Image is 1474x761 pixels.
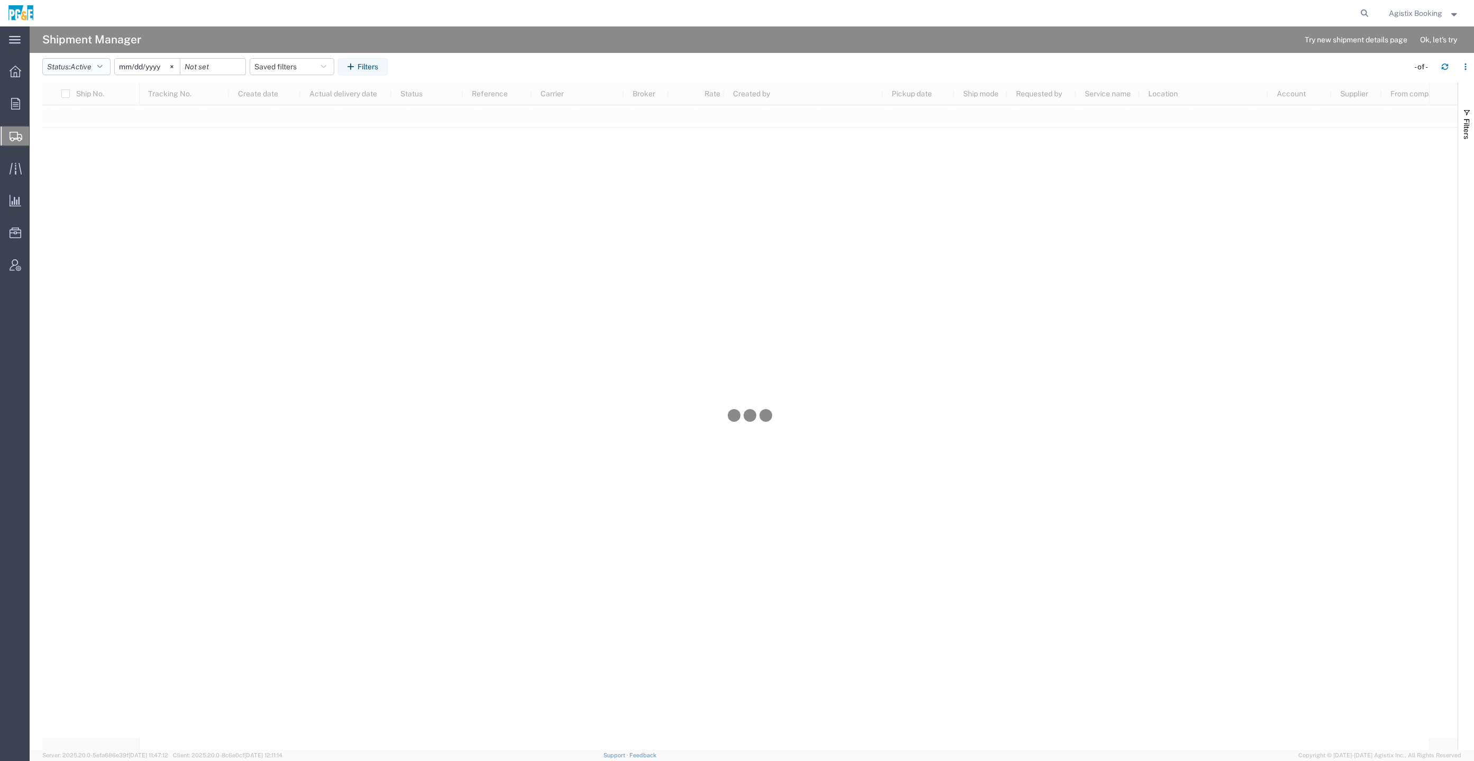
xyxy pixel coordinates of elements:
[250,58,334,75] button: Saved filters
[244,752,282,758] span: [DATE] 12:11:14
[1389,7,1442,19] span: Agistix Booking
[629,752,656,758] a: Feedback
[42,26,141,53] h4: Shipment Manager
[1388,7,1460,20] button: Agistix Booking
[7,5,34,21] img: logo
[1298,751,1461,760] span: Copyright © [DATE]-[DATE] Agistix Inc., All Rights Reserved
[1414,61,1433,73] div: - of -
[129,752,168,758] span: [DATE] 11:47:12
[115,59,180,75] input: Not set
[338,58,388,75] button: Filters
[1462,119,1471,139] span: Filters
[42,58,111,75] button: Status:Active
[603,752,630,758] a: Support
[173,752,282,758] span: Client: 2025.20.0-8c6e0cf
[1305,34,1407,46] span: Try new shipment details page
[70,62,91,71] span: Active
[1411,31,1466,48] button: Ok, let's try
[42,752,168,758] span: Server: 2025.20.0-5efa686e39f
[180,59,245,75] input: Not set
